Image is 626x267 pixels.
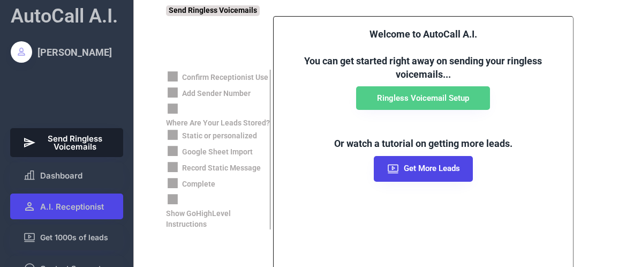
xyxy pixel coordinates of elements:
div: AutoCall A.I. [11,3,118,29]
button: Ringless Voicemail Setup [356,86,490,110]
div: Send Ringless Voicemails [166,5,260,16]
div: Add Sender Number [182,88,251,99]
span: Dashboard [40,172,82,180]
div: Confirm Receptionist Use [182,72,268,83]
div: Record Static Message [182,163,261,174]
div: Complete [182,179,215,190]
div: Google Sheet Import [182,147,253,158]
div: [PERSON_NAME] [37,46,112,59]
div: Where Are Your Leads Stored? [166,118,270,129]
span: Get More Leads [404,165,460,173]
span: A.I. Receptionist [40,203,104,211]
button: Get 1000s of leads [10,225,124,250]
font: Welcome to AutoCall A.I. You can get started right away on sending your ringless voicemails... [304,28,544,80]
span: Send Ringless Voicemails [40,135,111,151]
button: Dashboard [10,162,124,188]
div: Static or personalized [182,131,257,142]
span: Get 1000s of leads [40,234,108,241]
button: Send Ringless Voicemails [10,128,124,157]
font: Or watch a tutorial on getting more leads. [334,138,512,149]
div: Show GoHighLevel Instructions [166,209,270,229]
button: Get More Leads [374,156,473,182]
button: A.I. Receptionist [10,194,124,219]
